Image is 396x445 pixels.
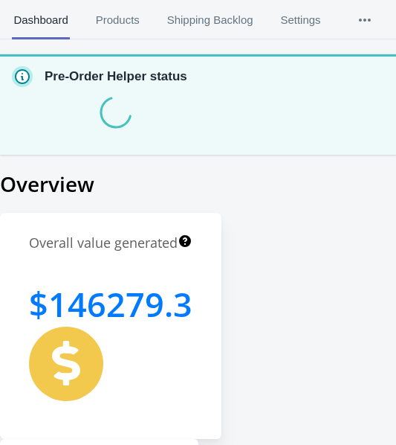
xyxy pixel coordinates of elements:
[45,68,187,86] p: Pre-Order Helper status
[279,1,322,39] span: Settings
[165,1,255,39] span: Shipping Backlog
[29,234,178,252] h1: Overall value generated
[334,1,395,39] button: More tabs
[29,281,192,327] h1: 146279.3
[94,1,141,39] span: Products
[12,1,70,39] span: Dashboard
[29,281,48,327] span: $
